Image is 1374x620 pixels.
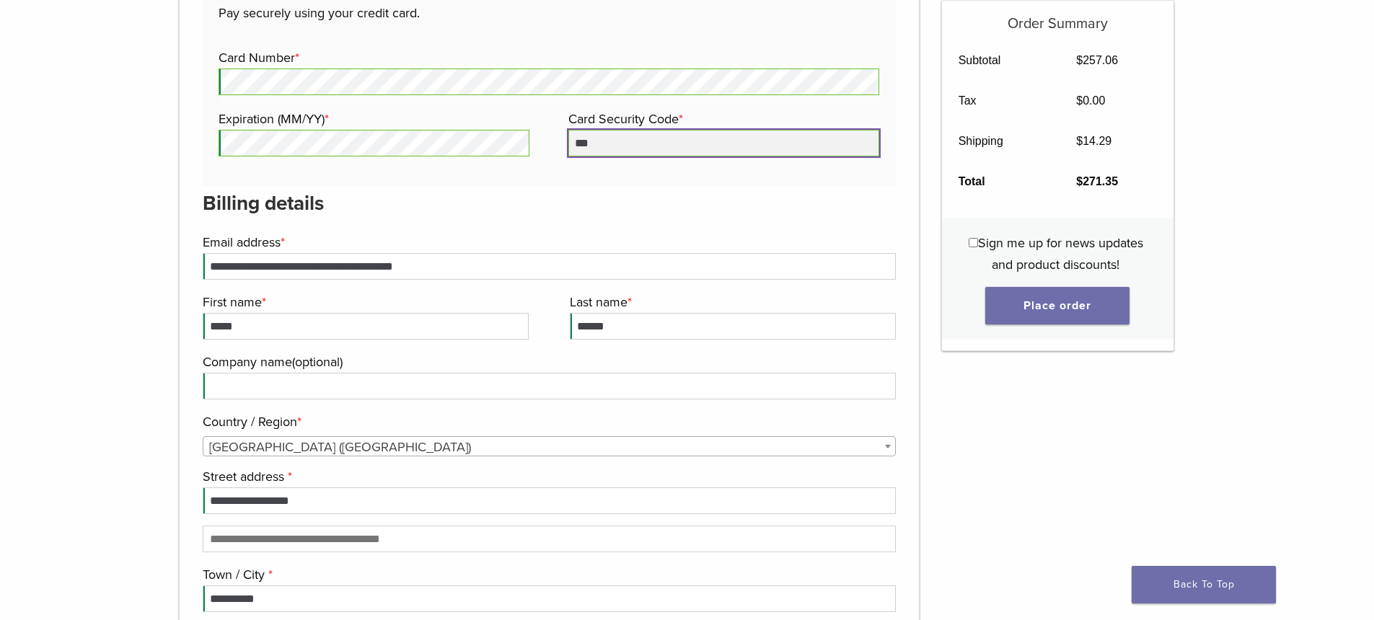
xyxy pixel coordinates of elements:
fieldset: Payment Info [219,24,879,169]
button: Place order [985,287,1129,324]
h3: Billing details [203,186,897,221]
span: $ [1076,94,1083,107]
th: Shipping [942,121,1060,161]
label: Email address [203,231,893,253]
p: Pay securely using your credit card. [219,2,879,24]
label: Town / City [203,564,893,585]
span: Country / Region [203,436,897,456]
bdi: 257.06 [1076,54,1118,66]
bdi: 0.00 [1076,94,1105,107]
a: Back To Top [1132,566,1276,603]
label: Expiration (MM/YY) [219,108,526,130]
label: Card Number [219,47,876,68]
th: Subtotal [942,40,1060,81]
span: $ [1076,54,1083,66]
span: $ [1076,135,1083,147]
label: First name [203,291,525,313]
bdi: 14.29 [1076,135,1111,147]
th: Tax [942,81,1060,121]
span: $ [1076,175,1083,187]
label: Card Security Code [568,108,876,130]
span: United States (US) [203,437,896,457]
label: Street address [203,466,893,487]
bdi: 271.35 [1076,175,1118,187]
input: Sign me up for news updates and product discounts! [969,238,978,247]
h5: Order Summary [942,1,1173,32]
label: Last name [570,291,892,313]
span: Sign me up for news updates and product discounts! [978,235,1143,273]
label: Country / Region [203,411,893,433]
span: (optional) [292,354,343,370]
th: Total [942,161,1060,202]
label: Company name [203,351,893,373]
